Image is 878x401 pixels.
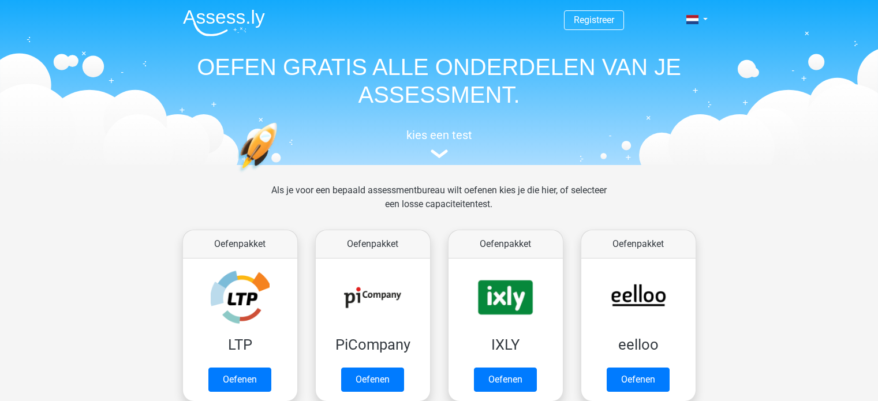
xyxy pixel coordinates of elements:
h5: kies een test [174,128,705,142]
div: Als je voor een bepaald assessmentbureau wilt oefenen kies je die hier, of selecteer een losse ca... [262,183,616,225]
img: assessment [431,149,448,158]
a: Oefenen [607,368,670,392]
a: Oefenen [341,368,404,392]
a: Oefenen [208,368,271,392]
a: kies een test [174,128,705,159]
a: Registreer [574,14,614,25]
img: Assessly [183,9,265,36]
h1: OEFEN GRATIS ALLE ONDERDELEN VAN JE ASSESSMENT. [174,53,705,108]
img: oefenen [237,122,322,227]
a: Oefenen [474,368,537,392]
